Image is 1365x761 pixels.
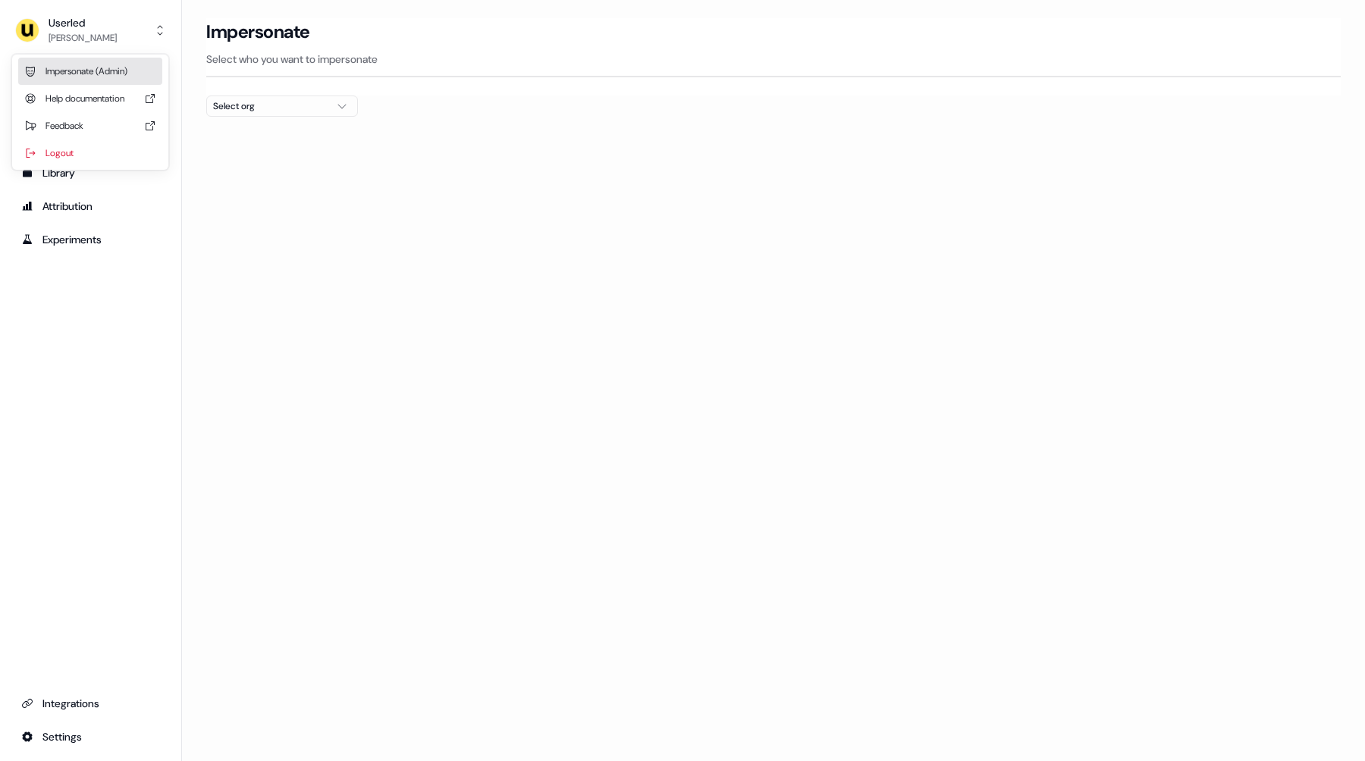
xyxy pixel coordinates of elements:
[18,58,162,85] div: Impersonate (Admin)
[49,15,117,30] div: Userled
[12,55,168,170] div: Userled[PERSON_NAME]
[18,85,162,112] div: Help documentation
[12,12,169,49] button: Userled[PERSON_NAME]
[18,139,162,167] div: Logout
[49,30,117,45] div: [PERSON_NAME]
[18,112,162,139] div: Feedback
